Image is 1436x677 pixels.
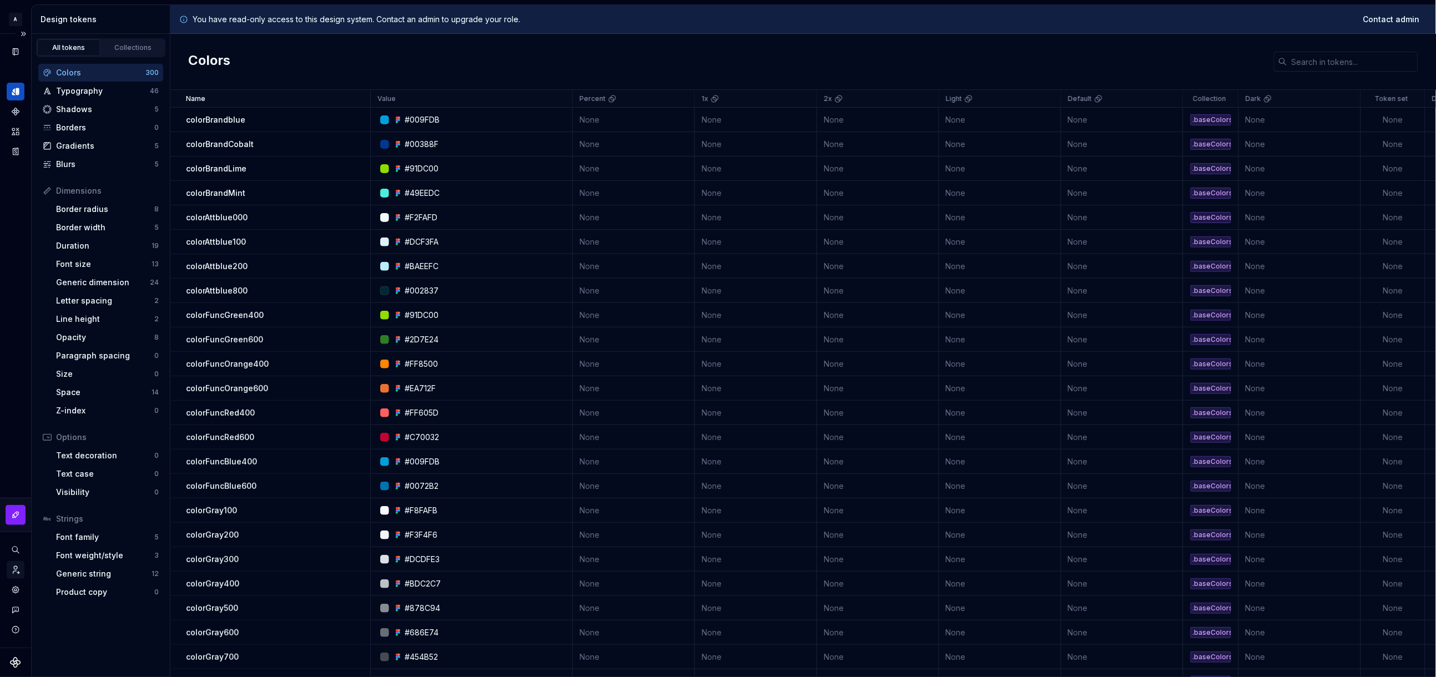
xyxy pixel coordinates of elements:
h2: Colors [188,52,230,72]
td: None [1061,156,1183,181]
div: #EA712F [405,383,436,394]
td: None [573,230,695,254]
td: None [817,425,939,449]
td: None [573,303,695,327]
div: .baseColors [1191,529,1231,540]
a: Font family5 [52,528,163,546]
div: Gradients [56,140,154,151]
a: Generic dimension24 [52,274,163,291]
td: None [1239,132,1361,156]
td: None [1061,401,1183,425]
p: colorFuncOrange600 [186,383,268,394]
p: colorGray200 [186,529,239,540]
div: #91DC00 [405,163,439,174]
a: Supernova Logo [10,657,21,668]
div: Design tokens [41,14,165,25]
div: #0072B2 [405,481,439,492]
div: 5 [154,142,159,150]
td: None [695,474,817,498]
div: .baseColors [1191,212,1231,223]
div: #49EEDC [405,188,440,199]
td: None [1239,474,1361,498]
td: None [1361,401,1425,425]
td: None [573,425,695,449]
td: None [939,205,1061,230]
div: 300 [145,68,159,77]
div: Opacity [56,332,154,343]
div: 0 [154,451,159,460]
td: None [573,449,695,474]
td: None [939,230,1061,254]
td: None [695,449,817,474]
td: None [939,181,1061,205]
td: None [939,303,1061,327]
a: Duration19 [52,237,163,255]
div: Design tokens [7,83,24,100]
div: Font size [56,259,152,270]
a: Storybook stories [7,143,24,160]
td: None [1361,279,1425,303]
div: Size [56,368,154,380]
div: All tokens [41,43,97,52]
td: None [695,230,817,254]
a: Blurs5 [38,155,163,173]
td: None [1361,523,1425,547]
td: None [1361,449,1425,474]
div: Generic dimension [56,277,150,288]
td: None [1061,327,1183,352]
p: Light [946,94,962,103]
p: Percent [580,94,606,103]
a: Text case0 [52,465,163,483]
button: A [2,7,29,31]
div: 2 [154,296,159,305]
div: Components [7,103,24,120]
td: None [1239,376,1361,401]
td: None [1361,132,1425,156]
td: None [1361,230,1425,254]
td: None [573,474,695,498]
div: #FF605D [405,407,439,418]
td: None [695,401,817,425]
td: None [1061,474,1183,498]
td: None [695,352,817,376]
div: #F2FAFD [405,212,437,223]
td: None [695,327,817,352]
td: None [573,181,695,205]
td: None [1061,498,1183,523]
div: Paragraph spacing [56,350,154,361]
td: None [1361,425,1425,449]
a: Font size13 [52,255,163,273]
td: None [1061,108,1183,132]
td: None [1239,401,1361,425]
td: None [1239,254,1361,279]
a: Assets [7,123,24,140]
div: Settings [7,581,24,599]
a: Contact admin [1356,9,1427,29]
td: None [817,523,939,547]
p: Dark [1246,94,1261,103]
div: 0 [154,351,159,360]
div: Collections [105,43,161,52]
span: Contact admin [1363,14,1420,25]
a: Paragraph spacing0 [52,347,163,365]
p: colorAttblue800 [186,285,248,296]
td: None [817,205,939,230]
input: Search in tokens... [1287,52,1418,72]
div: 0 [154,370,159,378]
a: Text decoration0 [52,447,163,464]
div: .baseColors [1191,505,1231,516]
td: None [573,401,695,425]
td: None [573,205,695,230]
div: Product copy [56,587,154,598]
div: Generic string [56,568,152,579]
td: None [817,401,939,425]
td: None [573,523,695,547]
td: None [817,132,939,156]
div: Shadows [56,104,154,115]
td: None [1061,132,1183,156]
div: .baseColors [1191,334,1231,345]
div: Duration [56,240,152,251]
div: #2D7E24 [405,334,439,345]
td: None [695,498,817,523]
div: Border width [56,222,154,233]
